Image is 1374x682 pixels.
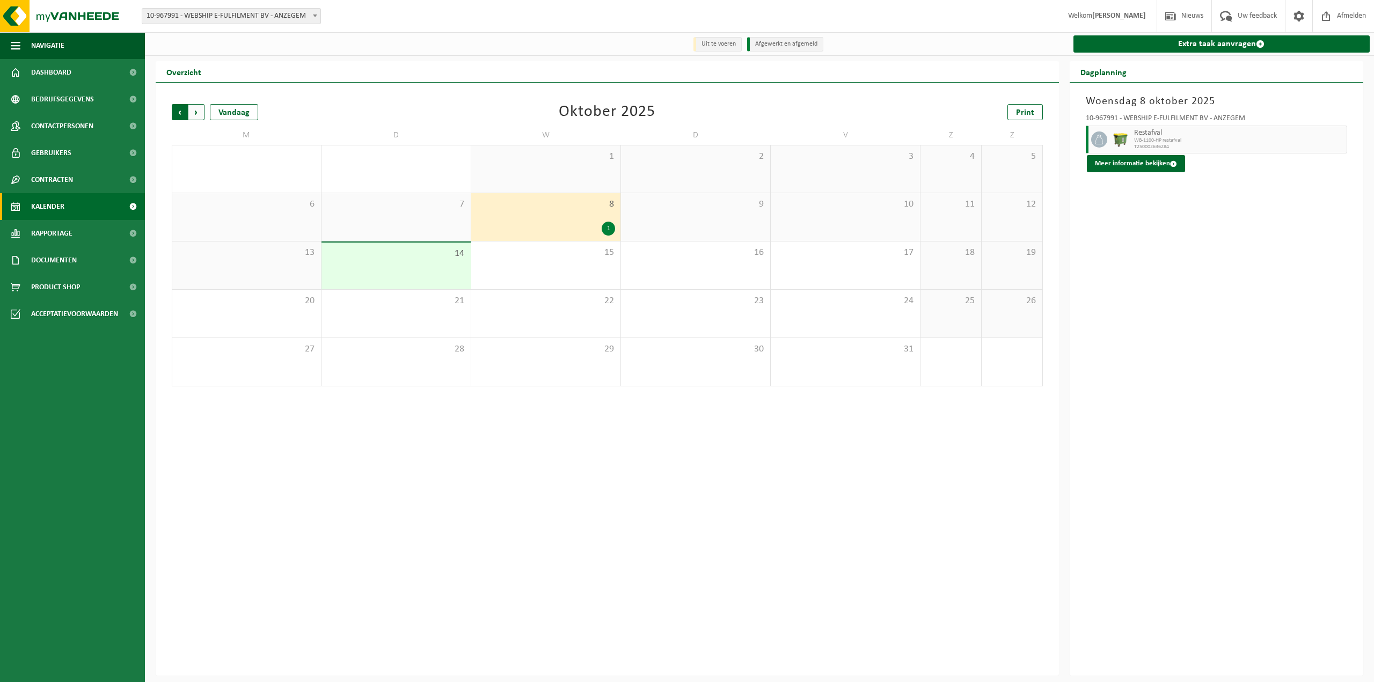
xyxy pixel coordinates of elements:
span: Print [1016,108,1034,117]
span: 26 [987,295,1037,307]
span: Kalender [31,193,64,220]
span: Contracten [31,166,73,193]
span: 16 [626,247,765,259]
span: 17 [776,247,915,259]
span: Documenten [31,247,77,274]
span: 15 [477,247,615,259]
span: 20 [178,295,316,307]
span: 29 [477,343,615,355]
span: Volgende [188,104,204,120]
span: 10-967991 - WEBSHIP E-FULFILMENT BV - ANZEGEM [142,8,321,24]
a: Print [1007,104,1043,120]
span: 18 [926,247,976,259]
span: Contactpersonen [31,113,93,140]
div: Vandaag [210,104,258,120]
span: 23 [626,295,765,307]
span: 14 [327,248,465,260]
span: Restafval [1134,129,1344,137]
span: 24 [776,295,915,307]
span: Dashboard [31,59,71,86]
span: 19 [987,247,1037,259]
div: 1 [602,222,615,236]
td: W [471,126,621,145]
span: 4 [926,151,976,163]
span: 5 [987,151,1037,163]
span: 21 [327,295,465,307]
span: 10-967991 - WEBSHIP E-FULFILMENT BV - ANZEGEM [142,9,320,24]
span: 13 [178,247,316,259]
strong: [PERSON_NAME] [1092,12,1146,20]
td: Z [920,126,982,145]
h2: Dagplanning [1070,61,1137,82]
span: Vorige [172,104,188,120]
span: 25 [926,295,976,307]
td: D [321,126,471,145]
td: Z [982,126,1043,145]
span: 30 [626,343,765,355]
td: M [172,126,321,145]
span: Rapportage [31,220,72,247]
span: Acceptatievoorwaarden [31,300,118,327]
span: Gebruikers [31,140,71,166]
span: 31 [776,343,915,355]
span: 9 [626,199,765,210]
div: Oktober 2025 [559,104,655,120]
span: WB-1100-HP restafval [1134,137,1344,144]
span: 28 [327,343,465,355]
span: Navigatie [31,32,64,59]
span: 7 [327,199,465,210]
span: 11 [926,199,976,210]
button: Meer informatie bekijken [1087,155,1185,172]
h3: Woensdag 8 oktober 2025 [1086,93,1348,109]
li: Uit te voeren [693,37,742,52]
span: 3 [776,151,915,163]
h2: Overzicht [156,61,212,82]
span: Product Shop [31,274,80,300]
li: Afgewerkt en afgemeld [747,37,823,52]
span: 22 [477,295,615,307]
td: D [621,126,771,145]
span: 6 [178,199,316,210]
td: V [771,126,920,145]
span: 10 [776,199,915,210]
a: Extra taak aanvragen [1073,35,1370,53]
img: WB-1100-HPE-GN-50 [1113,131,1129,148]
span: 2 [626,151,765,163]
div: 10-967991 - WEBSHIP E-FULFILMENT BV - ANZEGEM [1086,115,1348,126]
span: 27 [178,343,316,355]
span: T250002636284 [1134,144,1344,150]
span: 8 [477,199,615,210]
span: 12 [987,199,1037,210]
span: Bedrijfsgegevens [31,86,94,113]
span: 1 [477,151,615,163]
